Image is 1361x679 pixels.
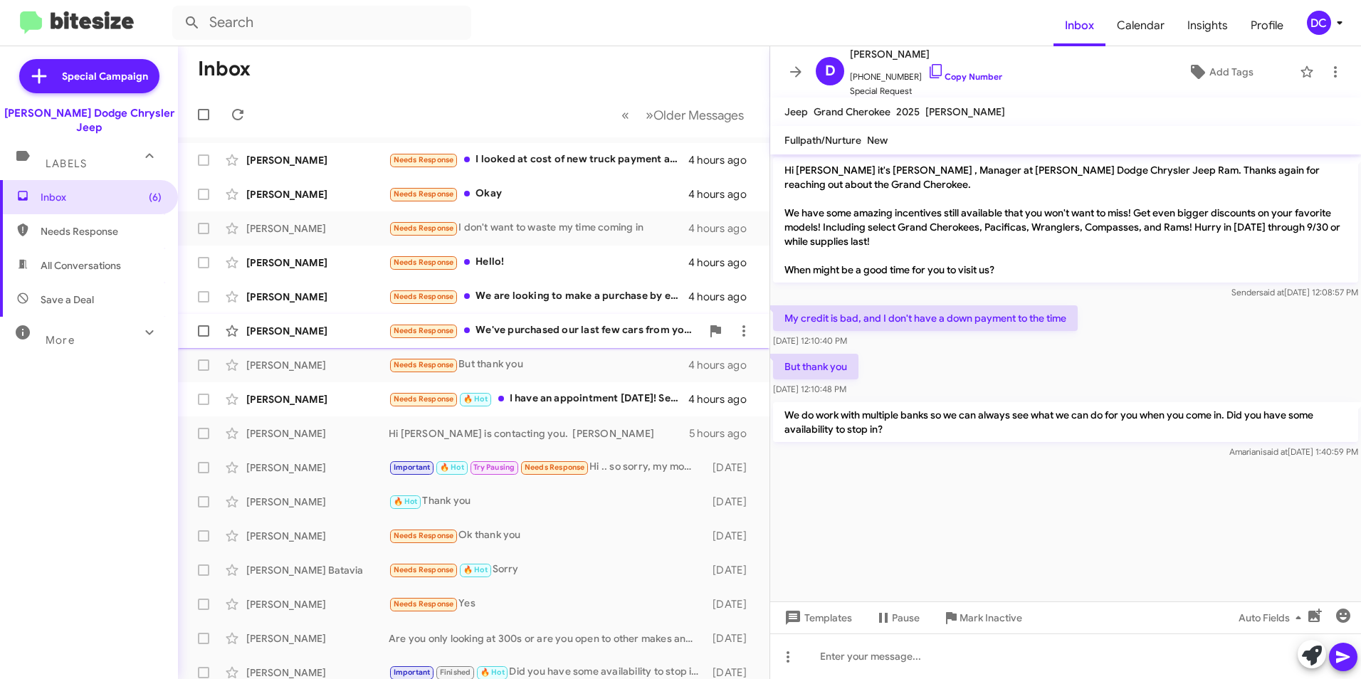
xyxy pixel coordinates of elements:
span: All Conversations [41,258,121,273]
span: Calendar [1105,5,1176,46]
span: Needs Response [394,258,454,267]
div: Are you only looking at 300s or are you open to other makes and models? [389,631,706,646]
a: Special Campaign [19,59,159,93]
div: I don't want to waste my time coming in [389,220,688,236]
div: I have an appointment [DATE]! See you then. Thanks so much :-) [389,391,688,407]
a: Profile [1239,5,1295,46]
div: 4 hours ago [688,290,758,304]
span: (6) [149,190,162,204]
span: said at [1263,446,1288,457]
span: Mark Inactive [960,605,1022,631]
span: Needs Response [394,292,454,301]
button: Previous [613,100,638,130]
div: 4 hours ago [688,392,758,406]
a: Copy Number [928,71,1002,82]
span: Sender [DATE] 12:08:57 PM [1231,287,1358,298]
div: [PERSON_NAME] [246,495,389,509]
span: Finished [440,668,471,677]
span: Inbox [1053,5,1105,46]
span: Amariani [DATE] 1:40:59 PM [1229,446,1358,457]
div: [PERSON_NAME] [246,324,389,338]
span: Needs Response [394,565,454,574]
div: Hi .. so sorry, my mom has not been well !! I'll get back to you !! Thank you !! [389,459,706,475]
span: Special Campaign [62,69,148,83]
span: 🔥 Hot [463,565,488,574]
div: [DATE] [706,597,758,611]
span: [PERSON_NAME] [850,46,1002,63]
div: [DATE] [706,563,758,577]
div: [DATE] [706,529,758,543]
div: We are looking to make a purchase by end of calendar year, looking into used cars. Thx JDS [389,288,688,305]
span: 🔥 Hot [463,394,488,404]
span: Inbox [41,190,162,204]
span: [PERSON_NAME] [925,105,1005,118]
div: [PERSON_NAME] [246,290,389,304]
span: 🔥 Hot [480,668,505,677]
p: My credit is bad, and I don't have a down payment to the time [773,305,1078,331]
button: Pause [863,605,931,631]
a: Insights [1176,5,1239,46]
div: [PERSON_NAME] [246,597,389,611]
span: Special Request [850,84,1002,98]
div: [PERSON_NAME] [246,631,389,646]
div: Sorry [389,562,706,578]
div: DC [1307,11,1331,35]
p: Hi [PERSON_NAME] it's [PERSON_NAME] , Manager at [PERSON_NAME] Dodge Chrysler Jeep Ram. Thanks ag... [773,157,1358,283]
span: Templates [782,605,852,631]
span: Important [394,463,431,472]
span: Needs Response [525,463,585,472]
span: Try Pausing [473,463,515,472]
span: » [646,106,653,124]
div: [PERSON_NAME] [246,426,389,441]
span: Needs Response [394,189,454,199]
span: said at [1259,287,1284,298]
div: 4 hours ago [688,256,758,270]
span: 🔥 Hot [440,463,464,472]
button: Mark Inactive [931,605,1034,631]
p: But thank you [773,354,858,379]
span: Needs Response [394,326,454,335]
span: Pause [892,605,920,631]
span: Needs Response [394,531,454,540]
button: Add Tags [1148,59,1293,85]
span: Important [394,668,431,677]
div: [PERSON_NAME] [246,256,389,270]
button: Auto Fields [1227,605,1318,631]
button: Templates [770,605,863,631]
input: Search [172,6,471,40]
div: 4 hours ago [688,187,758,201]
div: 4 hours ago [688,358,758,372]
div: Yes [389,596,706,612]
div: [PERSON_NAME] [246,153,389,167]
div: 4 hours ago [688,153,758,167]
div: [PERSON_NAME] [246,529,389,543]
div: [DATE] [706,460,758,475]
span: Grand Cherokee [814,105,890,118]
span: [DATE] 12:10:40 PM [773,335,847,346]
div: 4 hours ago [688,221,758,236]
p: We do work with multiple banks so we can always see what we can do for you when you come in. Did ... [773,402,1358,442]
span: Needs Response [394,155,454,164]
div: We've purchased our last few cars from you and would have liked to continue but are limited at th... [389,322,701,339]
div: 5 hours ago [689,426,758,441]
div: Ok thank you [389,527,706,544]
span: Add Tags [1209,59,1254,85]
span: Auto Fields [1239,605,1307,631]
div: Hello! [389,254,688,270]
span: Older Messages [653,107,744,123]
div: [PERSON_NAME] [246,392,389,406]
span: Needs Response [394,394,454,404]
div: [PERSON_NAME] [246,460,389,475]
span: Needs Response [394,223,454,233]
span: Needs Response [394,599,454,609]
span: 🔥 Hot [394,497,418,506]
div: [DATE] [706,495,758,509]
div: [PERSON_NAME] [246,187,389,201]
div: [PERSON_NAME] [246,358,389,372]
span: 2025 [896,105,920,118]
span: « [621,106,629,124]
span: [PHONE_NUMBER] [850,63,1002,84]
span: [DATE] 12:10:48 PM [773,384,846,394]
